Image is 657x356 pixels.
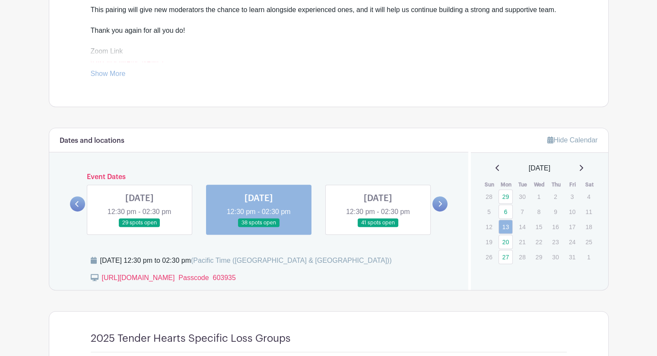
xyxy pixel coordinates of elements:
[532,235,546,249] p: 22
[532,220,546,233] p: 15
[498,180,515,189] th: Mon
[102,274,236,281] a: [URL][DOMAIN_NAME] Passcode 603935
[515,220,529,233] p: 14
[515,205,529,218] p: 7
[581,220,596,233] p: 18
[515,190,529,203] p: 30
[581,205,596,218] p: 11
[565,220,579,233] p: 17
[482,220,496,233] p: 12
[548,180,565,189] th: Thu
[548,205,562,218] p: 9
[548,220,562,233] p: 16
[498,205,513,219] a: 6
[515,250,529,264] p: 28
[191,257,392,264] span: (Pacific Time ([GEOGRAPHIC_DATA] & [GEOGRAPHIC_DATA]))
[515,235,529,249] p: 21
[565,235,579,249] p: 24
[531,180,548,189] th: Wed
[60,137,124,145] h6: Dates and locations
[498,189,513,204] a: 29
[565,205,579,218] p: 10
[532,190,546,203] p: 1
[100,255,392,266] div: [DATE] 12:30 pm to 02:30 pm
[498,235,513,249] a: 20
[498,250,513,264] a: 27
[91,5,567,77] div: This pairing will give new moderators the chance to learn alongside experienced ones, and it will...
[498,220,513,234] a: 13
[529,163,550,173] span: [DATE]
[581,250,596,264] p: 1
[91,332,291,345] h4: 2025 Tender Hearts Specific Loss Groups
[514,180,531,189] th: Tue
[547,136,597,144] a: Hide Calendar
[548,250,562,264] p: 30
[581,180,598,189] th: Sat
[565,180,581,189] th: Fri
[482,190,496,203] p: 28
[565,190,579,203] p: 3
[482,235,496,249] p: 19
[565,250,579,264] p: 31
[532,250,546,264] p: 29
[91,70,126,81] a: Show More
[532,205,546,218] p: 8
[581,235,596,249] p: 25
[91,58,164,65] a: [URL][DOMAIN_NAME]
[548,235,562,249] p: 23
[481,180,498,189] th: Sun
[482,205,496,218] p: 5
[548,190,562,203] p: 2
[581,190,596,203] p: 4
[85,173,433,181] h6: Event Dates
[482,250,496,264] p: 26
